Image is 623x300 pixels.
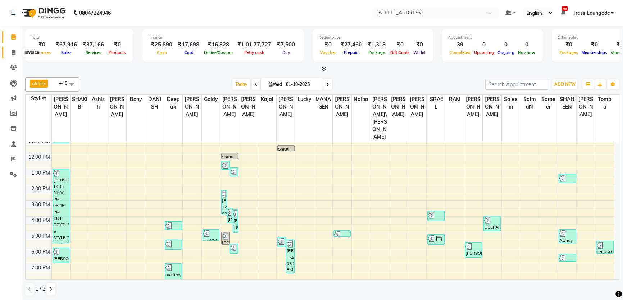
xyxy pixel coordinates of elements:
[278,146,294,151] div: Shruti, TK02, 11:30 AM-11:55 AM, GK / KERASTASE WASH / NANO PLAST
[278,237,286,247] div: [PERSON_NAME], TK23, 05:20 PM-06:00 PM, CUT ,TEXTURIZE & STYLE
[595,95,614,111] span: tomba
[281,50,292,55] span: Due
[318,41,338,49] div: ₹0
[365,41,388,49] div: ₹1,318
[559,174,576,183] div: Pooja garg, TK08, 01:20 PM-01:55 PM, EYE BROW (THREADING),UPPERLIP (THREADING)
[32,80,42,86] span: akhil
[558,41,580,49] div: ₹0
[318,50,338,55] span: Voucher
[472,41,496,49] div: 0
[448,34,537,41] div: Appointment
[222,232,229,244] div: [PERSON_NAME] C\O BAJAJ SIR, TK26, 05:00 PM-05:50 PM, PEDILOGIX PEDICURE
[388,41,411,49] div: ₹0
[31,34,128,41] div: Total
[448,50,472,55] span: Completed
[445,95,464,104] span: RAM
[203,230,219,240] div: [PERSON_NAME], TK21, 04:50 PM-05:35 PM, NAIL FILE (HANDS / FEET),EYE BROW (THREADING)
[411,41,427,49] div: ₹0
[314,95,332,111] span: MANAGER
[539,95,558,111] span: Sameer
[84,50,103,55] span: Services
[408,95,426,119] span: [PERSON_NAME]
[165,240,182,249] div: [PERSON_NAME], TK18, 05:30 PM-06:10 PM, CRISP & CURLS
[580,41,609,49] div: ₹0
[267,82,284,87] span: Wed
[342,50,360,55] span: Prepaid
[318,34,427,41] div: Redemption
[18,3,68,23] img: logo
[389,95,408,119] span: [PERSON_NAME]
[202,41,235,49] div: ₹16,828
[26,95,51,102] div: Stylist
[554,82,576,87] span: ADD NEW
[227,208,232,223] div: [PERSON_NAME], TK10, 03:30 PM-04:30 PM, Cut ,Texturize & Style (MEN) (₹896)
[79,3,111,23] b: 08047224946
[107,41,128,49] div: ₹0
[286,240,294,273] div: [PERSON_NAME], TK20, 05:30 PM-07:40 PM, COLOR HIGHLIGHTS / COLOR CHUNKS,CUT ,TEXTURIZE & STYLE
[427,95,445,111] span: ISRAEL
[53,41,80,49] div: ₹67,916
[411,50,427,55] span: Wallet
[222,161,229,169] div: Shruti, TK03, 12:30 PM-01:05 PM, BLOW DRY + GK / KERASTASE WASH
[89,95,108,111] span: Ashish
[127,95,145,104] span: Bony
[202,50,235,55] span: Online/Custom
[182,50,195,55] span: Card
[558,95,576,111] span: SHAHEEN
[258,95,276,104] span: kajal
[164,95,182,111] span: Deepak
[27,153,51,161] div: 12:00 PM
[242,50,266,55] span: Petty cash
[23,48,41,57] div: Invoice
[222,190,227,214] div: [PERSON_NAME], TK11, 02:20 PM-03:55 PM, HEAD REJUVENATION (MEN),Cut ,Texturize & Style (MEN)
[175,41,202,49] div: ₹17,698
[485,79,548,90] input: Search Appointment
[367,50,387,55] span: Package
[202,95,220,104] span: goldy
[145,95,164,111] span: DANISH
[80,41,107,49] div: ₹37,166
[230,244,238,253] div: [PERSON_NAME], TK18, 05:45 PM-06:25 PM, CRISP & CURLS
[559,230,576,243] div: ABhay, TK22, 04:50 PM-05:45 PM, EYE BROW (THREADING),UPPERLIP (THREADING),FOREHEAD (THREADING)
[239,95,258,119] span: [PERSON_NAME]
[484,216,500,231] div: DEEPAK, TK13, 04:00 PM-05:00 PM, BODY SPA 60 MIN
[274,41,298,49] div: ₹7,500
[30,201,51,208] div: 3:00 PM
[333,95,351,119] span: [PERSON_NAME]
[562,6,568,11] span: 68
[107,50,128,55] span: Products
[559,254,576,261] div: [PERSON_NAME], TK25, 06:25 PM-06:55 PM, BRAZILLIAN WAX
[30,185,51,193] div: 2:00 PM
[577,95,595,119] span: [PERSON_NAME]
[233,210,238,232] div: [PERSON_NAME], TK17, 03:35 PM-05:05 PM, Cut ,Texturize & Style (MEN),SHAVE / [PERSON_NAME] TRIM (...
[448,41,472,49] div: 39
[465,243,482,257] div: [PERSON_NAME], TK27, 05:40 PM-06:40 PM, HD PARTY MAKEUP
[464,95,482,119] span: [PERSON_NAME]
[295,95,314,104] span: Lucky
[108,95,126,119] span: [PERSON_NAME]
[183,95,201,119] span: [PERSON_NAME]
[580,50,609,55] span: Memberships
[53,248,69,263] div: [PERSON_NAME], TK14, 06:00 PM-07:00 PM, ROOT TOUCHUP
[284,79,320,90] input: 2025-10-01
[428,235,444,244] div: [PERSON_NAME], TK11, 05:10 PM-05:50 PM, FOOT MASSAGE
[148,41,175,49] div: ₹25,890
[520,95,539,111] span: SalmaN
[30,217,51,224] div: 4:00 PM
[232,79,250,90] span: Today
[596,241,613,253] div: [PERSON_NAME], TK21, 05:35 PM-06:25 PM, PEDILOGIX PEDICURE
[516,41,537,49] div: 0
[338,41,365,49] div: ₹27,460
[42,80,46,86] a: x
[334,231,350,236] div: [PERSON_NAME], TK15, 04:55 PM-05:20 PM, SHAMPOO / CONDITIONING
[59,50,73,55] span: Sales
[30,248,51,256] div: 6:00 PM
[35,285,45,293] span: 1 / 2
[165,222,182,230] div: [PERSON_NAME], TK15, 04:20 PM-04:55 PM, BLOW DRY
[561,10,565,16] a: 68
[572,9,609,17] span: Tress Lounge8c
[30,169,51,177] div: 1:00 PM
[552,79,577,89] button: ADD NEW
[71,95,89,111] span: SHAKIB
[352,95,370,104] span: naina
